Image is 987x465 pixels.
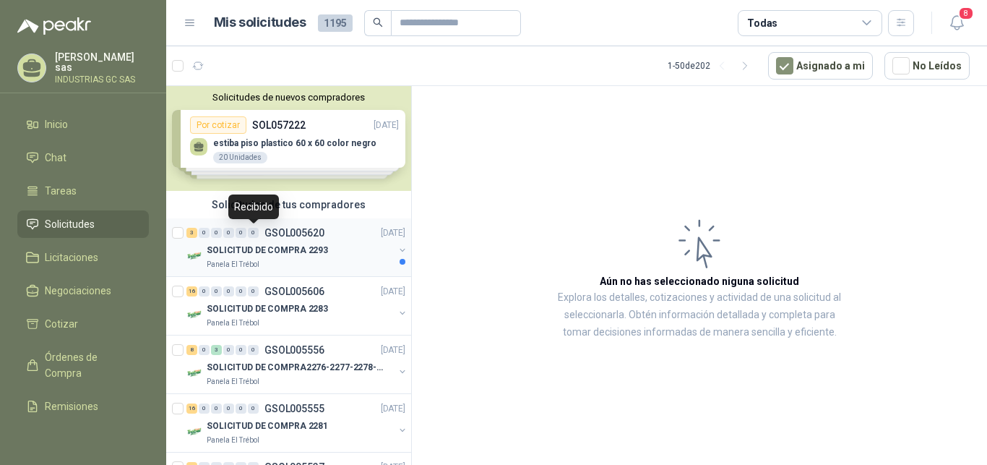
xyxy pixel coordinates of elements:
span: Licitaciones [45,249,98,265]
span: Remisiones [45,398,98,414]
div: 0 [199,345,210,355]
div: 0 [211,228,222,238]
p: GSOL005620 [264,228,324,238]
span: Solicitudes [45,216,95,232]
button: No Leídos [884,52,970,80]
div: 1 - 50 de 202 [668,54,757,77]
p: Explora los detalles, cotizaciones y actividad de una solicitud al seleccionarla. Obtén informaci... [556,289,842,341]
span: Chat [45,150,66,166]
div: 0 [236,404,246,414]
a: Inicio [17,111,149,138]
p: GSOL005556 [264,345,324,355]
div: 0 [248,228,259,238]
span: Cotizar [45,316,78,332]
span: Inicio [45,116,68,132]
span: Tareas [45,183,77,199]
div: 0 [223,286,234,297]
img: Company Logo [186,364,204,382]
p: [DATE] [381,402,405,416]
div: 16 [186,286,197,297]
div: 0 [236,228,246,238]
img: Company Logo [186,423,204,440]
div: 0 [223,404,234,414]
span: Órdenes de Compra [45,349,135,381]
div: 0 [199,404,210,414]
a: Solicitudes [17,210,149,238]
p: [DATE] [381,344,405,357]
div: 0 [211,286,222,297]
a: Licitaciones [17,244,149,271]
a: Órdenes de Compra [17,344,149,387]
img: Company Logo [186,247,204,265]
p: SOLICITUD DE COMPRA 2283 [207,302,328,316]
div: 3 [211,345,222,355]
p: SOLICITUD DE COMPRA2276-2277-2278-2284-2285- [207,361,387,375]
p: Panela El Trébol [207,435,259,446]
div: 0 [236,345,246,355]
p: INDUSTRIAS GC SAS [55,75,149,84]
div: Solicitudes de tus compradores [166,191,411,218]
a: 16 0 0 0 0 0 GSOL005555[DATE] Company LogoSOLICITUD DE COMPRA 2281Panela El Trébol [186,400,408,446]
div: 0 [236,286,246,297]
h3: Aún no has seleccionado niguna solicitud [600,273,799,289]
div: 3 [186,228,197,238]
span: 8 [958,7,974,20]
button: Asignado a mi [768,52,873,80]
a: Cotizar [17,310,149,338]
div: 0 [248,404,259,414]
span: search [373,17,383,27]
div: Todas [747,15,777,31]
div: 0 [211,404,222,414]
p: GSOL005555 [264,404,324,414]
div: 16 [186,404,197,414]
p: SOLICITUD DE COMPRA 2293 [207,244,328,257]
button: 8 [944,10,970,36]
a: Negociaciones [17,277,149,304]
a: Configuración [17,426,149,453]
p: Panela El Trébol [207,259,259,270]
h1: Mis solicitudes [214,12,306,33]
img: Company Logo [186,306,204,323]
div: 0 [199,286,210,297]
a: 16 0 0 0 0 0 GSOL005606[DATE] Company LogoSOLICITUD DE COMPRA 2283Panela El Trébol [186,283,408,329]
p: SOLICITUD DE COMPRA 2281 [207,419,328,433]
p: [PERSON_NAME] sas [55,52,149,72]
div: 8 [186,345,197,355]
a: Remisiones [17,393,149,420]
a: Tareas [17,177,149,205]
div: 0 [199,228,210,238]
div: 0 [248,286,259,297]
span: 1195 [318,14,353,32]
div: 0 [223,345,234,355]
div: Solicitudes de nuevos compradoresPor cotizarSOL057222[DATE] estiba piso plastico 60 x 60 color ne... [166,86,411,191]
a: Chat [17,144,149,171]
div: Recibido [228,195,279,219]
p: [DATE] [381,226,405,240]
a: 3 0 0 0 0 0 GSOL005620[DATE] Company LogoSOLICITUD DE COMPRA 2293Panela El Trébol [186,224,408,270]
span: Negociaciones [45,283,111,299]
p: Panela El Trébol [207,317,259,329]
a: 8 0 3 0 0 0 GSOL005556[DATE] Company LogoSOLICITUD DE COMPRA2276-2277-2278-2284-2285-Panela El Tr... [186,341,408,388]
img: Logo peakr [17,17,91,35]
div: 0 [248,345,259,355]
p: [DATE] [381,285,405,299]
div: 0 [223,228,234,238]
p: Panela El Trébol [207,376,259,388]
button: Solicitudes de nuevos compradores [172,92,405,103]
p: GSOL005606 [264,286,324,297]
